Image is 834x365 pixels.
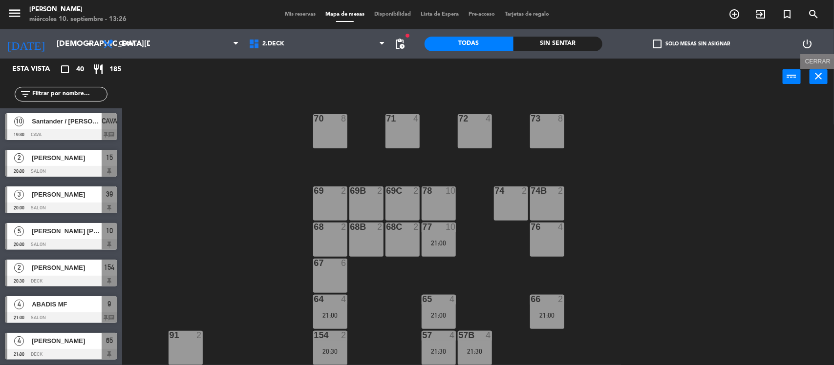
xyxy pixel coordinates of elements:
button: power_input [783,69,801,84]
div: 64 [314,295,315,304]
div: 21:00 [422,240,456,246]
div: 4 [558,223,564,231]
div: 21:00 [422,312,456,319]
div: 2 [341,331,347,340]
div: 4 [413,114,419,123]
div: 8 [558,114,564,123]
span: Mapa de mesas [321,12,369,17]
span: 2 [14,153,24,163]
div: 71 [386,114,387,123]
label: Solo mesas sin asignar [653,40,730,48]
div: 6 [341,259,347,267]
span: 40 [76,64,84,75]
i: crop_square [59,63,71,75]
div: Sin sentar [513,37,602,51]
div: 2 [341,223,347,231]
div: Todas [425,37,513,51]
span: 9 [108,298,111,310]
div: 73 [531,114,532,123]
div: 4 [486,114,492,123]
div: 154 [314,331,315,340]
div: 68 [314,223,315,231]
div: 67 [314,259,315,267]
i: search [808,8,819,20]
span: CAVA [102,115,117,127]
span: [PERSON_NAME] [32,336,102,346]
i: arrow_drop_down [84,38,95,50]
div: 4 [341,295,347,304]
i: close [813,70,825,82]
div: 21:30 [422,348,456,355]
div: 70 [314,114,315,123]
div: 4 [449,295,455,304]
div: 20:30 [313,348,347,355]
div: 2 [341,186,347,195]
i: exit_to_app [755,8,767,20]
span: 5 [14,226,24,236]
i: restaurant [92,63,104,75]
div: 69B [350,186,351,195]
button: close [810,69,828,84]
span: [PERSON_NAME] [32,153,102,163]
div: miércoles 10. septiembre - 13:26 [29,15,127,24]
div: 8 [341,114,347,123]
i: power_input [786,70,798,82]
div: 66 [531,295,532,304]
div: 10 [446,186,455,195]
div: 69 [314,186,315,195]
i: add_circle_outline [728,8,740,20]
div: 21:00 [530,312,564,319]
i: menu [7,6,22,20]
div: [PERSON_NAME] [29,5,127,15]
div: 2 [377,223,383,231]
span: 39 [106,188,113,200]
div: 4 [449,331,455,340]
span: 65 [106,335,113,346]
span: Cena [119,41,136,47]
button: menu [7,6,22,24]
div: 74B [531,186,532,195]
div: 21:00 [313,312,347,319]
span: 4 [14,336,24,346]
div: 68B [350,223,351,231]
span: Mis reservas [280,12,321,17]
span: 2 [14,263,24,273]
div: 10 [446,223,455,231]
input: Filtrar por nombre... [31,89,107,100]
span: 10 [106,225,113,237]
span: Santander / [PERSON_NAME] [32,116,102,126]
i: turned_in_not [781,8,793,20]
div: 76 [531,223,532,231]
span: 185 [109,64,121,75]
div: 2 [377,186,383,195]
div: 4 [486,331,492,340]
span: 2.DECK [262,41,284,47]
span: 4 [14,300,24,309]
span: ABADIS MF [32,299,102,309]
div: 2 [413,186,419,195]
div: 2 [558,295,564,304]
span: [PERSON_NAME] [32,189,102,200]
i: filter_list [20,88,31,100]
span: 154 [105,262,115,273]
span: [PERSON_NAME] [32,263,102,273]
span: Pre-acceso [464,12,500,17]
div: 2 [196,331,202,340]
div: 21:30 [458,348,492,355]
div: 2 [522,186,528,195]
div: Esta vista [5,63,70,75]
span: Tarjetas de regalo [500,12,554,17]
i: power_settings_new [801,38,813,50]
span: 15 [106,152,113,163]
div: 2 [558,186,564,195]
span: Disponibilidad [369,12,416,17]
div: 69C [386,186,387,195]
